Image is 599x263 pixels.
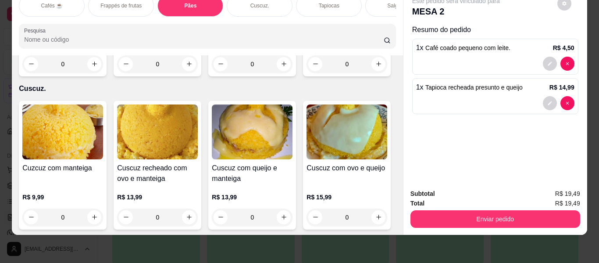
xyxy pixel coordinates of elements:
[24,210,38,224] button: decrease-product-quantity
[308,57,322,71] button: decrease-product-quantity
[214,210,228,224] button: decrease-product-quantity
[553,43,574,52] p: R$ 4,50
[250,2,269,9] p: Cuscuz.
[87,57,101,71] button: increase-product-quantity
[277,57,291,71] button: increase-product-quantity
[184,2,196,9] p: Pães
[555,198,580,208] span: R$ 19,49
[277,210,291,224] button: increase-product-quantity
[307,163,387,173] h4: Cuscuz com ovo e queijo
[212,163,292,184] h4: Cuscuz com queijo e manteiga
[87,210,101,224] button: increase-product-quantity
[412,5,500,18] p: MESA 2
[308,210,322,224] button: decrease-product-quantity
[212,193,292,202] p: R$ 13,99
[22,193,103,202] p: R$ 9,99
[182,210,196,224] button: increase-product-quantity
[24,57,38,71] button: decrease-product-quantity
[560,57,574,71] button: decrease-product-quantity
[24,27,49,34] label: Pesquisa
[119,210,133,224] button: decrease-product-quantity
[560,96,574,110] button: decrease-product-quantity
[410,190,435,197] strong: Subtotal
[425,44,510,51] span: Café coado pequeno com leite.
[100,2,142,9] p: Frappés de frutas
[425,84,523,91] span: Tapioca recheada presunto e queijo
[307,193,387,202] p: R$ 15,99
[319,2,339,9] p: Tapiocas
[549,83,574,92] p: R$ 14,99
[416,82,523,93] p: 1 x
[214,57,228,71] button: decrease-product-quantity
[117,163,198,184] h4: Cuscuz recheado com ovo e manteiga
[410,210,580,228] button: Enviar pedido
[119,57,133,71] button: decrease-product-quantity
[41,2,63,9] p: Cafés ☕
[24,35,384,44] input: Pesquisa
[371,57,385,71] button: increase-product-quantity
[555,189,580,198] span: R$ 19,49
[212,104,292,159] img: product-image
[371,210,385,224] button: increase-product-quantity
[387,2,409,9] p: Salgados
[22,104,103,159] img: product-image
[543,57,557,71] button: decrease-product-quantity
[410,200,424,207] strong: Total
[117,193,198,202] p: R$ 13,99
[307,104,387,159] img: product-image
[412,25,578,35] p: Resumo do pedido
[19,83,396,94] p: Cuscuz.
[543,96,557,110] button: decrease-product-quantity
[117,104,198,159] img: product-image
[182,57,196,71] button: increase-product-quantity
[22,163,103,173] h4: Cuzcuz com manteiga
[416,43,510,53] p: 1 x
